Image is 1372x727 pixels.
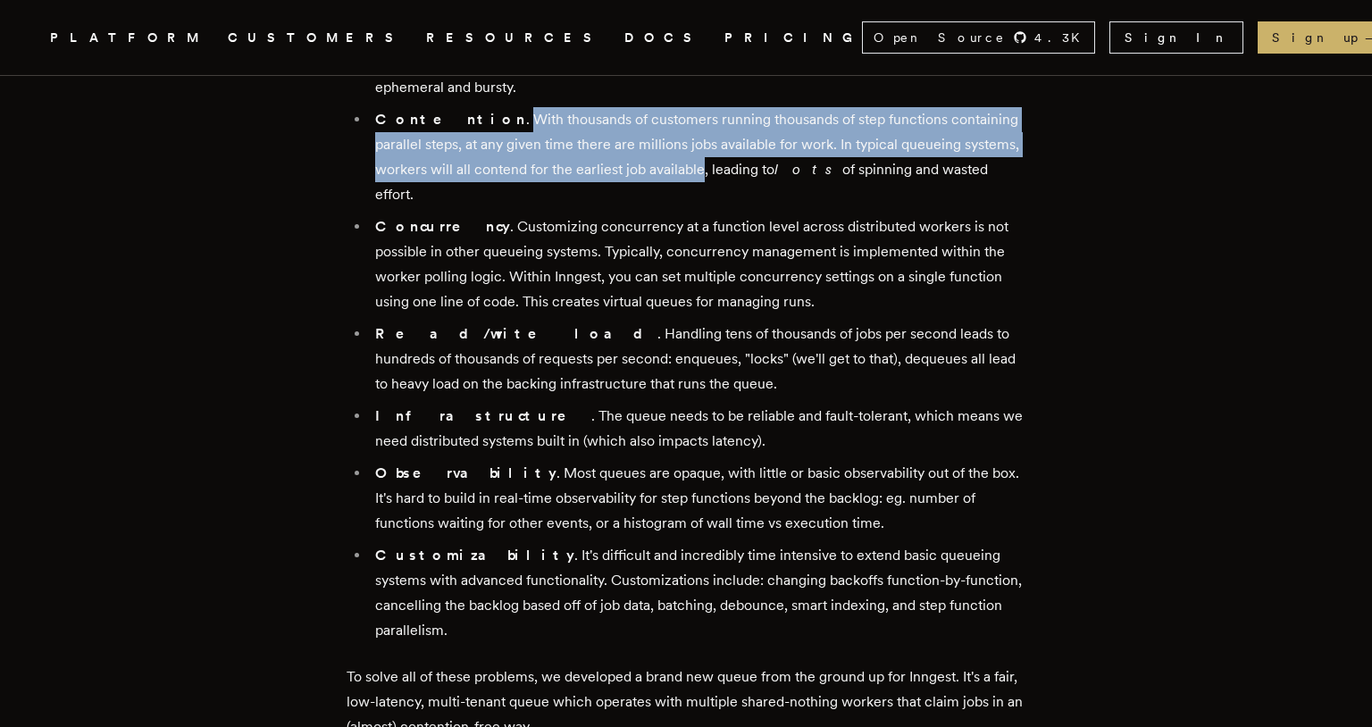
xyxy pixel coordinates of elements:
[624,27,703,49] a: DOCS
[370,543,1025,643] li: . It's difficult and incredibly time intensive to extend basic queueing systems with advanced fun...
[370,404,1025,454] li: . The queue needs to be reliable and fault-tolerant, which means we need distributed systems buil...
[375,464,556,481] strong: Observability
[375,325,657,342] strong: Read/write load
[375,111,526,128] strong: Contention
[50,27,206,49] button: PLATFORM
[370,107,1025,207] li: . With thousands of customers running thousands of step functions containing parallel steps, at a...
[375,407,591,424] strong: Infrastructure
[370,461,1025,536] li: . Most queues are opaque, with little or basic observability out of the box. It's hard to build i...
[724,27,862,49] a: PRICING
[228,27,405,49] a: CUSTOMERS
[370,214,1025,314] li: . Customizing concurrency at a function level across distributed workers is not possible in other...
[1109,21,1243,54] a: Sign In
[370,322,1025,397] li: . Handling tens of thousands of jobs per second leads to hundreds of thousands of requests per se...
[774,161,842,178] em: lots
[375,218,510,235] strong: Concurrency
[375,547,574,564] strong: Customizability
[874,29,1006,46] span: Open Source
[1034,29,1091,46] span: 4.3 K
[426,27,603,49] button: RESOURCES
